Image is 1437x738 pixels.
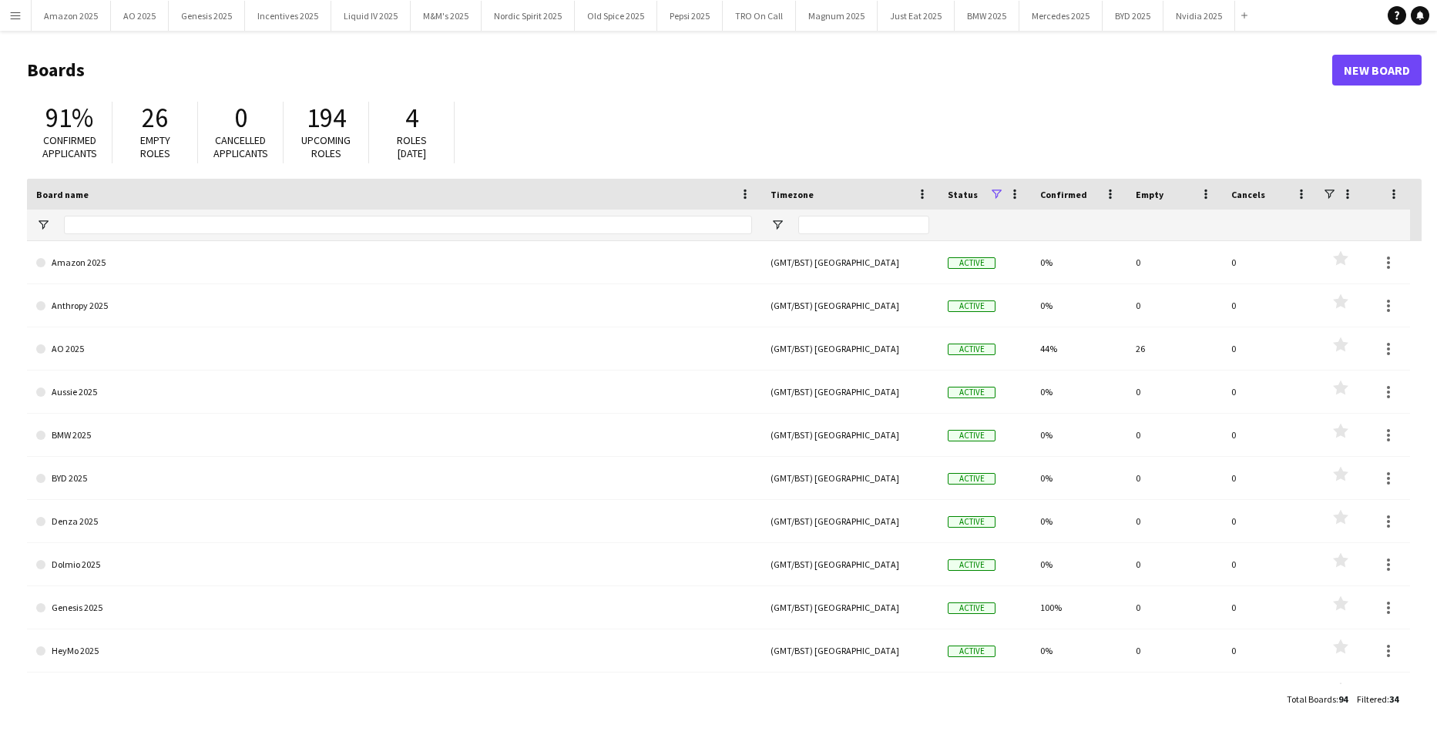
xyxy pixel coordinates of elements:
[761,500,938,542] div: (GMT/BST) [GEOGRAPHIC_DATA]
[1031,629,1126,672] div: 0%
[948,189,978,200] span: Status
[1103,1,1163,31] button: BYD 2025
[36,327,752,371] a: AO 2025
[1031,673,1126,715] div: 0%
[1031,241,1126,283] div: 0%
[878,1,955,31] button: Just Eat 2025
[213,133,268,160] span: Cancelled applicants
[36,457,752,500] a: BYD 2025
[1031,457,1126,499] div: 0%
[1126,500,1222,542] div: 0
[1031,284,1126,327] div: 0%
[142,101,168,135] span: 26
[405,101,418,135] span: 4
[1126,543,1222,585] div: 0
[1031,586,1126,629] div: 100%
[36,543,752,586] a: Dolmio 2025
[140,133,170,160] span: Empty roles
[36,241,752,284] a: Amazon 2025
[948,646,995,657] span: Active
[1222,673,1318,715] div: 0
[1222,327,1318,370] div: 0
[1222,586,1318,629] div: 0
[1389,693,1398,705] span: 34
[948,387,995,398] span: Active
[36,284,752,327] a: Anthropy 2025
[761,371,938,413] div: (GMT/BST) [GEOGRAPHIC_DATA]
[36,629,752,673] a: HeyMo 2025
[948,559,995,571] span: Active
[169,1,245,31] button: Genesis 2025
[397,133,427,160] span: Roles [DATE]
[1126,414,1222,456] div: 0
[948,473,995,485] span: Active
[1126,629,1222,672] div: 0
[45,101,93,135] span: 91%
[331,1,411,31] button: Liquid IV 2025
[36,586,752,629] a: Genesis 2025
[948,300,995,312] span: Active
[1126,586,1222,629] div: 0
[1222,241,1318,283] div: 0
[657,1,723,31] button: Pepsi 2025
[1126,241,1222,283] div: 0
[761,629,938,672] div: (GMT/BST) [GEOGRAPHIC_DATA]
[36,500,752,543] a: Denza 2025
[1222,543,1318,585] div: 0
[761,284,938,327] div: (GMT/BST) [GEOGRAPHIC_DATA]
[36,371,752,414] a: Aussie 2025
[1126,673,1222,715] div: 0
[307,101,346,135] span: 194
[761,673,938,715] div: (GMT/BST) [GEOGRAPHIC_DATA]
[761,241,938,283] div: (GMT/BST) [GEOGRAPHIC_DATA]
[1222,457,1318,499] div: 0
[36,218,50,232] button: Open Filter Menu
[1222,284,1318,327] div: 0
[301,133,351,160] span: Upcoming roles
[1126,284,1222,327] div: 0
[798,216,929,234] input: Timezone Filter Input
[1222,629,1318,672] div: 0
[771,189,814,200] span: Timezone
[32,1,111,31] button: Amazon 2025
[1031,414,1126,456] div: 0%
[1031,327,1126,370] div: 44%
[1222,414,1318,456] div: 0
[1222,500,1318,542] div: 0
[1357,684,1398,714] div: :
[771,218,784,232] button: Open Filter Menu
[761,543,938,585] div: (GMT/BST) [GEOGRAPHIC_DATA]
[948,602,995,614] span: Active
[1163,1,1235,31] button: Nvidia 2025
[1126,371,1222,413] div: 0
[1040,189,1087,200] span: Confirmed
[948,257,995,269] span: Active
[761,327,938,370] div: (GMT/BST) [GEOGRAPHIC_DATA]
[1126,457,1222,499] div: 0
[575,1,657,31] button: Old Spice 2025
[1031,500,1126,542] div: 0%
[1287,693,1336,705] span: Total Boards
[1126,327,1222,370] div: 26
[245,1,331,31] button: Incentives 2025
[1019,1,1103,31] button: Mercedes 2025
[955,1,1019,31] button: BMW 2025
[1357,693,1387,705] span: Filtered
[111,1,169,31] button: AO 2025
[948,430,995,441] span: Active
[1136,189,1163,200] span: Empty
[1287,684,1348,714] div: :
[36,189,89,200] span: Board name
[761,457,938,499] div: (GMT/BST) [GEOGRAPHIC_DATA]
[1231,189,1265,200] span: Cancels
[1031,371,1126,413] div: 0%
[948,516,995,528] span: Active
[64,216,752,234] input: Board name Filter Input
[482,1,575,31] button: Nordic Spirit 2025
[761,586,938,629] div: (GMT/BST) [GEOGRAPHIC_DATA]
[1031,543,1126,585] div: 0%
[723,1,796,31] button: TRO On Call
[27,59,1332,82] h1: Boards
[948,344,995,355] span: Active
[42,133,97,160] span: Confirmed applicants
